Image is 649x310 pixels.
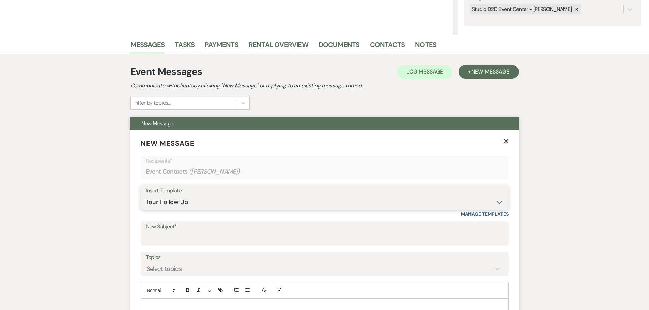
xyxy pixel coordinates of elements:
[134,99,171,107] div: Filter by topics...
[130,39,165,54] a: Messages
[370,39,405,54] a: Contacts
[189,167,240,176] span: ( [PERSON_NAME] )
[146,252,504,262] label: Topics
[205,39,238,54] a: Payments
[406,68,443,75] span: Log Message
[141,120,173,127] span: New Message
[146,157,504,165] p: Recipients*
[249,39,308,54] a: Rental Overview
[146,186,504,196] div: Insert Template
[459,65,519,79] button: +New Message
[146,165,504,178] div: Event Contacts
[415,39,436,54] a: Notes
[471,68,509,75] span: New Message
[146,264,182,273] div: Select topics
[141,139,195,148] span: New Message
[319,39,360,54] a: Documents
[470,4,573,14] div: Studio D2D Event Center - [PERSON_NAME]
[175,39,195,54] a: Tasks
[130,82,519,90] h2: Communicate with clients by clicking "New Message" or replying to an existing message thread.
[397,65,452,79] button: Log Message
[130,65,202,79] h1: Event Messages
[461,211,509,217] a: Manage Templates
[146,222,504,232] label: New Subject*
